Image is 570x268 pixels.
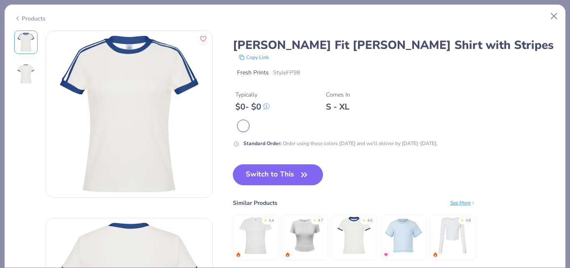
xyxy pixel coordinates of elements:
[233,164,323,185] button: Switch to This
[433,216,472,255] img: Bella Canvas Ladies' Micro Ribbed Long Sleeve Baby Tee
[243,140,438,147] div: Order using these colors [DATE] and we'll deliver by [DATE]-[DATE].
[383,252,388,257] img: MostFav.gif
[367,218,372,224] div: 4.6
[14,14,45,23] div: Products
[16,32,36,52] img: Front
[264,218,267,221] div: ★
[326,102,350,112] div: S - XL
[461,218,464,221] div: ★
[237,68,269,77] span: Fresh Prints
[198,33,209,44] button: Like
[285,216,325,255] img: Fresh Prints Sunset Ribbed T-shirt
[16,64,36,84] img: Back
[46,31,212,197] img: Front
[285,252,290,257] img: trending.gif
[546,8,562,24] button: Close
[236,53,271,61] button: copy to clipboard
[269,218,274,224] div: 4.4
[362,218,366,221] div: ★
[273,68,300,77] span: Style FP98
[466,218,471,224] div: 4.8
[313,218,316,221] div: ★
[326,90,350,99] div: Comes In
[383,216,423,255] img: Fresh Prints Cover Stitched Mini Tee
[236,252,241,257] img: trending.gif
[450,199,476,207] div: See More
[233,37,556,53] div: [PERSON_NAME] Fit [PERSON_NAME] Shirt with Stripes
[235,90,270,99] div: Typically
[233,199,277,207] div: Similar Products
[318,218,323,224] div: 4.7
[236,216,275,255] img: Fresh Prints Naomi Slim Fit Y2K Shirt
[243,140,282,147] strong: Standard Order :
[433,252,438,257] img: trending.gif
[235,102,270,112] div: $ 0 - $ 0
[334,216,374,255] img: Fresh Prints Simone Slim Fit Ringer Shirt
